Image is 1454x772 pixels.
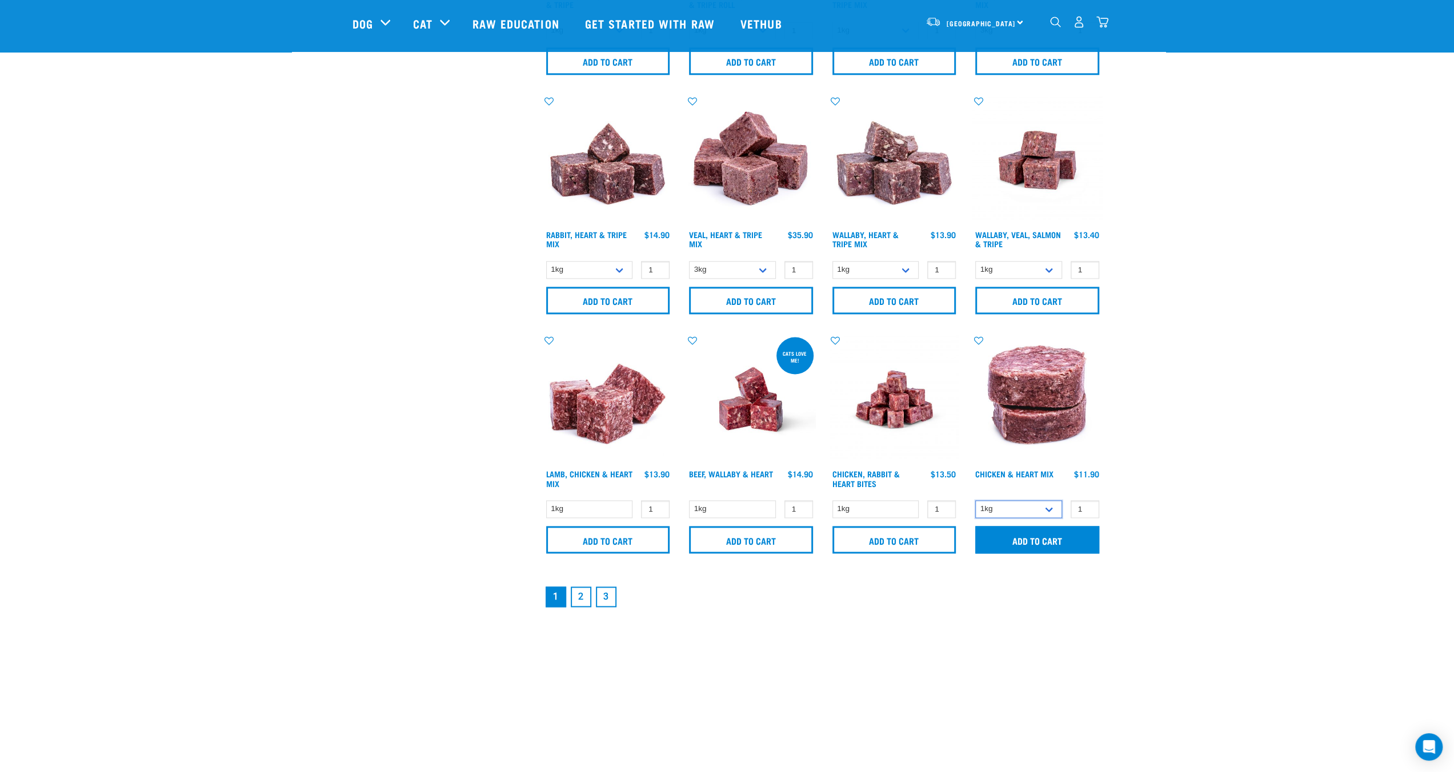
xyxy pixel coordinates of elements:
[830,335,959,464] img: Chicken Rabbit Heart 1609
[729,1,796,46] a: Vethub
[574,1,729,46] a: Get started with Raw
[1073,16,1085,28] img: user.png
[1096,16,1108,28] img: home-icon@2x.png
[461,1,573,46] a: Raw Education
[546,232,627,246] a: Rabbit, Heart & Tripe Mix
[543,335,673,464] img: 1124 Lamb Chicken Heart Mix 01
[927,261,956,279] input: 1
[689,526,813,553] input: Add to cart
[546,586,566,607] a: Page 1
[689,472,773,476] a: Beef, Wallaby & Heart
[975,472,1054,476] a: Chicken & Heart Mix
[776,345,814,369] div: Cats love me!
[1071,261,1099,279] input: 1
[689,47,813,75] input: Add to cart
[1071,500,1099,518] input: 1
[927,500,956,518] input: 1
[644,469,670,479] div: $13.90
[947,21,1016,25] span: [GEOGRAPHIC_DATA]
[972,335,1102,464] img: Chicken and Heart Medallions
[926,17,941,27] img: van-moving.png
[975,526,1099,553] input: Add to cart
[543,95,673,225] img: 1175 Rabbit Heart Tripe Mix 01
[571,586,591,607] a: Goto page 2
[975,47,1099,75] input: Add to cart
[788,469,813,479] div: $14.90
[931,469,956,479] div: $13.50
[686,95,816,225] img: Cubes
[784,261,813,279] input: 1
[1074,230,1099,239] div: $13.40
[784,500,813,518] input: 1
[975,232,1061,246] a: Wallaby, Veal, Salmon & Tripe
[832,232,899,246] a: Wallaby, Heart & Tripe Mix
[830,95,959,225] img: 1174 Wallaby Heart Tripe Mix 01
[689,232,762,246] a: Veal, Heart & Tripe Mix
[832,526,956,553] input: Add to cart
[686,335,816,464] img: Raw Essentials 2024 July2572 Beef Wallaby Heart
[644,230,670,239] div: $14.90
[832,472,900,485] a: Chicken, Rabbit & Heart Bites
[972,95,1102,225] img: Wallaby Veal Salmon Tripe 1642
[832,47,956,75] input: Add to cart
[1415,733,1443,761] div: Open Intercom Messenger
[543,584,1102,609] nav: pagination
[931,230,956,239] div: $13.90
[413,15,432,32] a: Cat
[975,287,1099,314] input: Add to cart
[546,47,670,75] input: Add to cart
[788,230,813,239] div: $35.90
[546,472,632,485] a: Lamb, Chicken & Heart Mix
[641,261,670,279] input: 1
[641,500,670,518] input: 1
[1050,17,1061,27] img: home-icon-1@2x.png
[832,287,956,314] input: Add to cart
[1074,469,1099,479] div: $11.90
[546,526,670,553] input: Add to cart
[689,287,813,314] input: Add to cart
[546,287,670,314] input: Add to cart
[596,586,616,607] a: Goto page 3
[353,15,373,32] a: Dog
